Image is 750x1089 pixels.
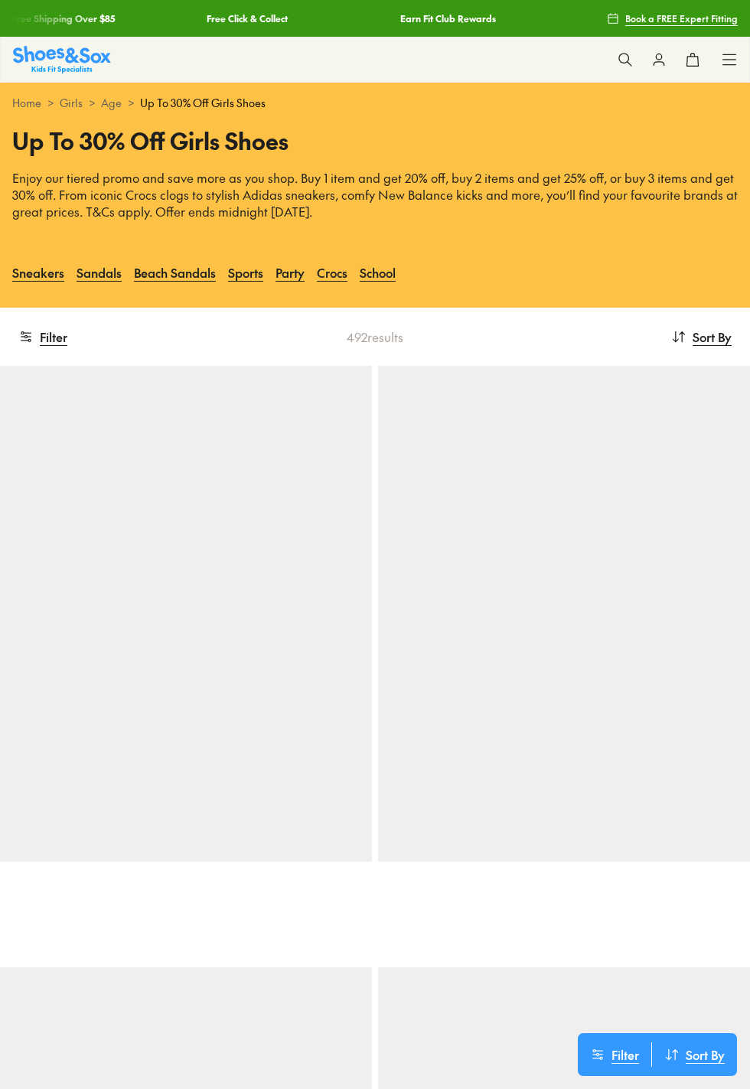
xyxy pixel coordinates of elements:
button: Filter [18,320,67,354]
a: Age [101,95,122,111]
span: Sort By [693,328,732,346]
a: School [360,256,396,289]
p: Enjoy our tiered promo and save more as you shop. Buy 1 item and get 20% off, buy 2 items and get... [12,170,738,237]
button: Sort By [652,1042,737,1067]
div: > > > [12,95,738,111]
span: Book a FREE Expert Fitting [625,11,738,25]
a: Beach Sandals [134,256,216,289]
button: Sort By [671,320,732,354]
a: Party [276,256,305,289]
a: Girls [60,95,83,111]
button: Filter [578,1042,651,1067]
span: Up To 30% Off Girls Shoes [140,95,266,111]
a: Shoes & Sox [13,46,111,73]
a: Crocs [317,256,347,289]
a: Book a FREE Expert Fitting [607,5,738,32]
img: SNS_Logo_Responsive.svg [13,46,111,73]
a: Sneakers [12,256,64,289]
a: Sports [228,256,263,289]
a: Sandals [77,256,122,289]
a: Home [12,95,41,111]
h1: Up To 30% Off Girls Shoes [12,123,738,158]
span: Sort By [686,1045,725,1064]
